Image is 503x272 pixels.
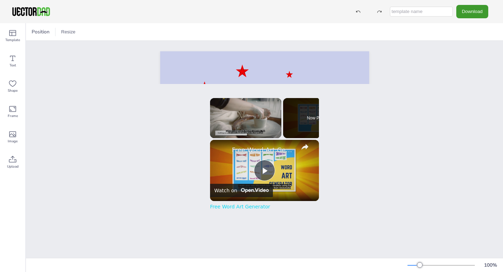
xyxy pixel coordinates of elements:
[5,37,20,43] span: Template
[210,204,270,209] a: Free Word Art Generator
[239,188,268,193] img: Video channel logo
[7,164,19,169] span: Upload
[210,98,281,138] div: Video Player
[8,113,18,119] span: Frame
[254,160,275,181] button: Play Video
[30,28,51,35] span: Position
[299,140,311,153] button: share
[232,146,295,154] a: Free Word Art Generator
[9,63,16,68] span: Text
[11,6,51,17] img: VectorDad-1.png
[214,144,228,158] a: channel logo
[214,188,237,193] div: Watch on
[482,262,499,268] div: 100 %
[307,116,331,120] span: Now Playing
[390,7,453,17] input: template name
[210,140,319,201] div: Video Player
[210,184,273,197] a: Watch on Open.Video
[210,140,319,201] img: video of: Free Word Art Generator
[456,5,488,18] button: Download
[58,26,78,38] button: Resize
[8,138,18,144] span: Image
[8,88,18,93] span: Shape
